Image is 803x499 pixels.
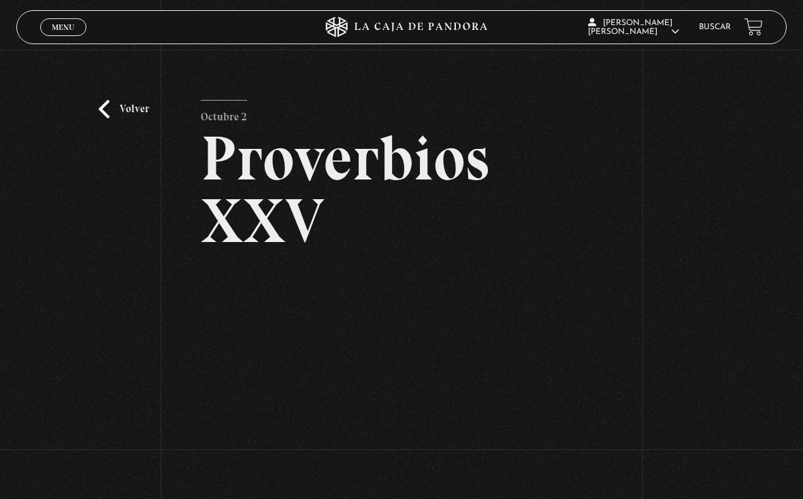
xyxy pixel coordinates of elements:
[48,34,80,44] span: Cerrar
[699,23,731,31] a: Buscar
[99,100,149,118] a: Volver
[201,127,602,252] h2: Proverbios XXV
[744,18,763,36] a: View your shopping cart
[52,23,74,31] span: Menu
[201,100,247,127] p: Octubre 2
[588,19,679,36] span: [PERSON_NAME] [PERSON_NAME]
